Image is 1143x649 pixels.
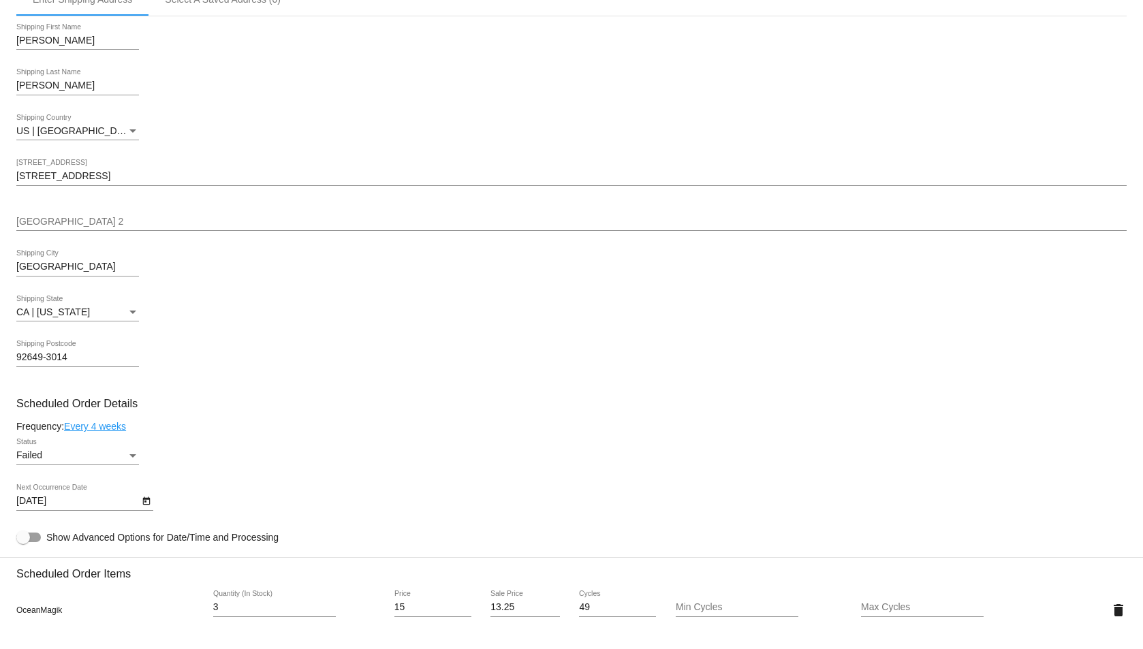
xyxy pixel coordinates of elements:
[861,602,984,613] input: Max Cycles
[16,352,139,363] input: Shipping Postcode
[16,496,139,507] input: Next Occurrence Date
[490,602,560,613] input: Sale Price
[676,602,798,613] input: Min Cycles
[16,557,1127,580] h3: Scheduled Order Items
[16,35,139,46] input: Shipping First Name
[16,307,139,318] mat-select: Shipping State
[394,602,471,613] input: Price
[16,171,1127,182] input: Shipping Street 1
[16,450,139,461] mat-select: Status
[16,125,137,136] span: US | [GEOGRAPHIC_DATA]
[16,306,90,317] span: CA | [US_STATE]
[16,262,139,272] input: Shipping City
[213,602,336,613] input: Quantity (In Stock)
[16,605,62,615] span: OceanMagik
[16,217,1127,227] input: Shipping Street 2
[16,397,1127,410] h3: Scheduled Order Details
[64,421,126,432] a: Every 4 weeks
[46,531,279,544] span: Show Advanced Options for Date/Time and Processing
[139,493,153,507] button: Open calendar
[1110,602,1127,618] mat-icon: delete
[16,421,1127,432] div: Frequency:
[16,80,139,91] input: Shipping Last Name
[16,449,42,460] span: Failed
[579,602,656,613] input: Cycles
[16,126,139,137] mat-select: Shipping Country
